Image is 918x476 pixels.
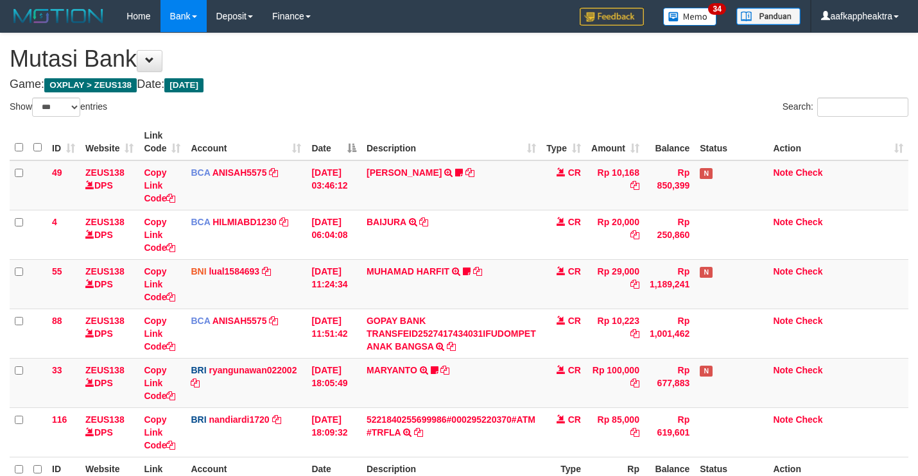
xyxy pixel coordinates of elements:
td: Rp 250,860 [645,210,695,259]
td: Rp 10,168 [586,160,645,210]
label: Show entries [10,98,107,117]
a: Copy Rp 10,223 to clipboard [630,328,639,339]
span: CR [568,167,581,178]
span: Has Note [700,366,713,377]
label: Search: [783,98,908,117]
input: Search: [817,98,908,117]
span: Has Note [700,267,713,278]
td: [DATE] 11:51:42 [306,309,361,358]
a: Copy HILMIABD1230 to clipboard [279,217,288,227]
a: ANISAH5575 [212,316,267,326]
a: Note [773,365,793,375]
th: Date: activate to sort column descending [306,124,361,160]
td: DPS [80,309,139,358]
a: ZEUS138 [85,316,125,326]
a: Copy Link Code [144,316,175,352]
span: 4 [52,217,57,227]
a: Note [773,414,793,425]
span: 34 [708,3,725,15]
span: CR [568,365,581,375]
td: Rp 10,223 [586,309,645,358]
a: Check [795,167,822,178]
a: Copy Rp 85,000 to clipboard [630,427,639,438]
a: Copy Link Code [144,266,175,302]
span: BCA [191,217,210,227]
a: ANISAH5575 [212,167,267,178]
a: Note [773,217,793,227]
a: ZEUS138 [85,365,125,375]
a: ZEUS138 [85,414,125,425]
a: MUHAMAD HARFIT [367,266,449,276]
a: Note [773,266,793,276]
td: Rp 1,001,462 [645,309,695,358]
a: Copy Rp 20,000 to clipboard [630,230,639,240]
a: BAIJURA [367,217,406,227]
td: DPS [80,407,139,457]
th: ID: activate to sort column ascending [47,124,80,160]
td: [DATE] 18:09:32 [306,407,361,457]
a: Check [795,414,822,425]
th: Amount: activate to sort column ascending [586,124,645,160]
a: Copy ANISAH5575 to clipboard [269,167,278,178]
th: Account: activate to sort column ascending [186,124,306,160]
a: 5221840255699986#000295220370#ATM #TRFLA [367,414,535,438]
td: Rp 29,000 [586,259,645,309]
span: BNI [191,266,206,276]
a: HILMIABD1230 [212,217,277,227]
h1: Mutasi Bank [10,46,908,72]
a: Check [795,217,822,227]
img: MOTION_logo.png [10,6,107,26]
a: Copy Link Code [144,167,175,203]
a: ZEUS138 [85,266,125,276]
span: 116 [52,414,67,425]
a: Copy Rp 10,168 to clipboard [630,180,639,191]
a: Copy lual1584693 to clipboard [262,266,271,276]
a: Copy Link Code [144,365,175,401]
img: Feedback.jpg [580,8,644,26]
th: Description: activate to sort column ascending [361,124,541,160]
td: [DATE] 18:05:49 [306,358,361,407]
td: [DATE] 06:04:08 [306,210,361,259]
td: [DATE] 03:46:12 [306,160,361,210]
span: BRI [191,414,206,425]
select: Showentries [32,98,80,117]
a: Copy INA PAUJANAH to clipboard [465,167,474,178]
span: BRI [191,365,206,375]
a: Copy GOPAY BANK TRANSFEID2527417434031IFUDOMPET ANAK BANGSA to clipboard [447,341,456,352]
a: Check [795,266,822,276]
a: Copy Link Code [144,414,175,450]
td: DPS [80,259,139,309]
a: nandiardi1720 [209,414,269,425]
th: Balance [645,124,695,160]
span: 88 [52,316,62,326]
th: Website: activate to sort column ascending [80,124,139,160]
span: Has Note [700,168,713,179]
span: 49 [52,167,62,178]
td: Rp 85,000 [586,407,645,457]
th: Type: activate to sort column ascending [541,124,586,160]
span: BCA [191,167,210,178]
h4: Game: Date: [10,78,908,91]
td: DPS [80,210,139,259]
span: CR [568,414,581,425]
a: Check [795,365,822,375]
a: Note [773,316,793,326]
a: Check [795,316,822,326]
span: OXPLAY > ZEUS138 [44,78,137,92]
a: Copy ryangunawan022002 to clipboard [191,378,200,388]
td: Rp 850,399 [645,160,695,210]
img: Button%20Memo.svg [663,8,717,26]
td: Rp 1,189,241 [645,259,695,309]
th: Link Code: activate to sort column ascending [139,124,186,160]
a: lual1584693 [209,266,259,276]
a: Note [773,167,793,178]
span: 55 [52,266,62,276]
a: Copy 5221840255699986#000295220370#ATM #TRFLA to clipboard [414,427,423,438]
td: Rp 677,883 [645,358,695,407]
a: Copy nandiardi1720 to clipboard [272,414,281,425]
td: [DATE] 11:24:34 [306,259,361,309]
span: CR [568,217,581,227]
td: DPS [80,160,139,210]
a: ZEUS138 [85,217,125,227]
td: Rp 100,000 [586,358,645,407]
